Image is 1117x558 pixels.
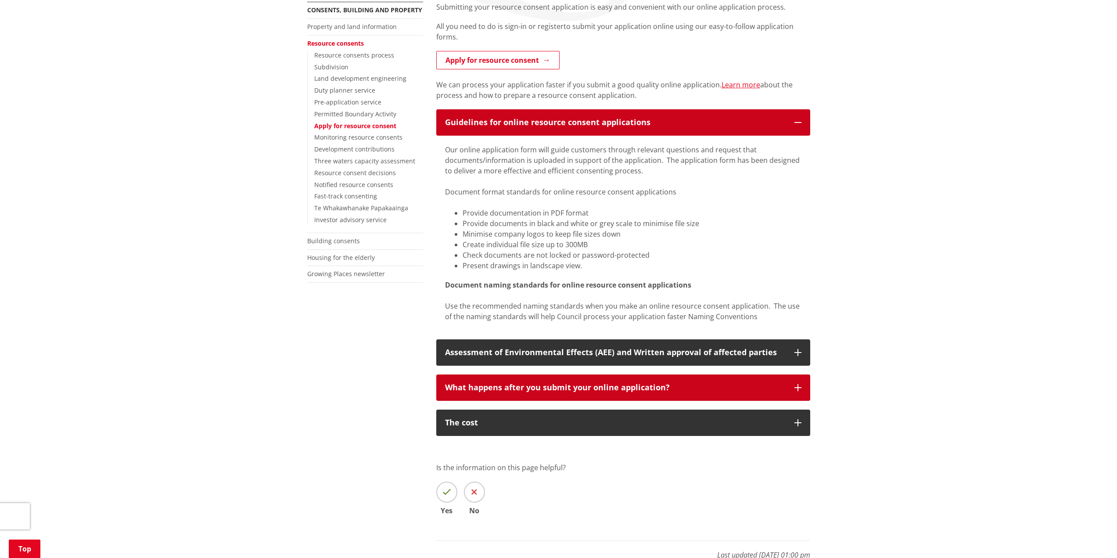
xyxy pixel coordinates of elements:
a: Three waters capacity assessment [314,157,415,165]
p: Is the information on this page helpful? [436,462,810,473]
a: Investor advisory service [314,216,387,224]
li: Check documents are not locked or password-protected [463,250,801,260]
a: Apply for resource consent [436,51,560,69]
li: Provide documentation in PDF format [463,208,801,218]
button: Assessment of Environmental Effects (AEE) and Written approval of affected parties [436,339,810,366]
a: Building consents [307,237,360,245]
a: Land development engineering [314,74,406,83]
iframe: Messenger Launcher [1077,521,1108,553]
button: The cost [436,410,810,436]
a: Monitoring resource consents [314,133,402,141]
a: Apply for resource consent [314,122,396,130]
a: Development contributions [314,145,395,153]
button: What happens after you submit your online application? [436,374,810,401]
a: Resource consents [307,39,364,47]
li: Create individual file size up to 300MB [463,239,801,250]
a: Notified resource consents [314,180,393,189]
span: All you need to do is sign-in or register [436,22,564,31]
li: Minimise company logos to keep file sizes down [463,229,801,239]
a: Duty planner service [314,86,375,94]
div: Document format standards for online resource consent applications​ [445,187,801,197]
p: We can process your application faster if you submit a good quality online application. about the... [436,79,810,101]
span: Submitting your resource consent application is easy and convenient with our online application p... [436,2,786,12]
a: Resource consents process [314,51,394,59]
div: Our online application form will guide customers through relevant questions and request that docu... [445,144,801,176]
button: Guidelines for online resource consent applications [436,109,810,136]
li: Present drawings in landscape view.​ [463,260,801,271]
span: Yes [436,507,457,514]
div: What happens after you submit your online application? [445,383,786,392]
a: Learn more [722,80,760,90]
a: Subdivision [314,63,348,71]
p: to submit your application online using our easy-to-follow application forms. [436,21,810,42]
a: Growing Places newsletter [307,270,385,278]
a: Consents, building and property [307,6,422,14]
a: Housing for the elderly [307,253,375,262]
a: Fast-track consenting [314,192,377,200]
a: Property and land information [307,22,397,31]
a: Permitted Boundary Activity [314,110,396,118]
a: Top [9,540,40,558]
a: Resource consent decisions [314,169,396,177]
a: Pre-application service [314,98,381,106]
li: Provide documents in black and white or grey scale to minimise file size [463,218,801,229]
div: Guidelines for online resource consent applications [445,118,786,127]
div: The cost [445,418,786,427]
div: Use the recommended naming standards when you make an online resource consent application. The us... [445,301,801,322]
span: No [464,507,485,514]
div: Assessment of Environmental Effects (AEE) and Written approval of affected parties [445,348,786,357]
a: Te Whakawhanake Papakaainga [314,204,408,212]
strong: Document naming standards for online resource consent applications [445,280,691,290]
